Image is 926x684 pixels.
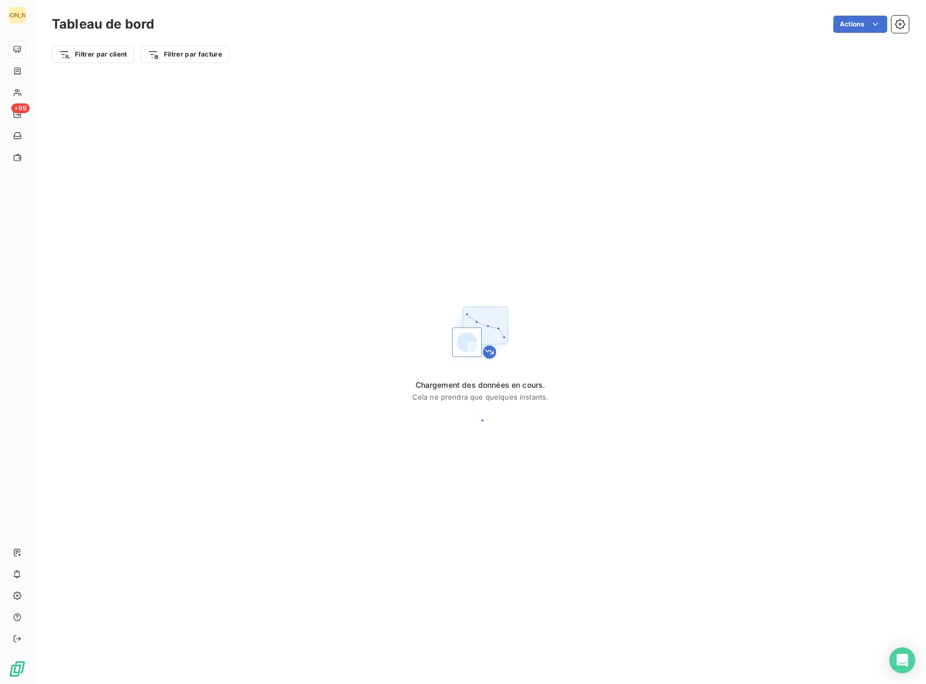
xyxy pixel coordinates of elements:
[52,15,154,34] h3: Tableau de bord
[889,647,915,673] div: Open Intercom Messenger
[412,380,549,390] span: Chargement des données en cours.
[11,103,30,113] span: +99
[9,660,26,678] img: Logo LeanPay
[52,46,134,63] button: Filtrer par client
[141,46,229,63] button: Filtrer par facture
[9,6,26,24] div: [PERSON_NAME]
[412,393,549,401] span: Cela ne prendra que quelques instants.
[446,298,515,367] img: First time
[833,16,887,33] button: Actions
